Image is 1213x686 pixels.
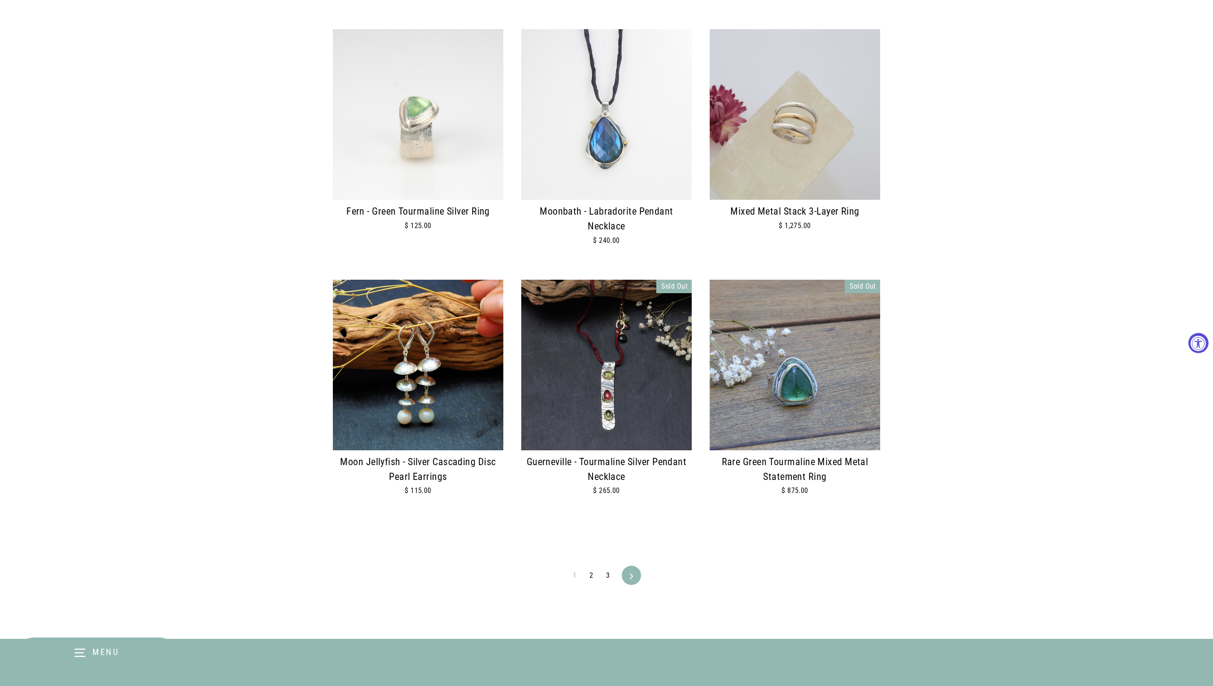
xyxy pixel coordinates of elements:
[710,280,880,512] a: Rare Green Tourmaline Mixed Metal Statement Ring main image | Breathe Autumn Rain Jewelry Rare Gr...
[521,29,692,200] img: Moonbath - Labradorite Pendant Necklace main image | Breathe Autumn Rain Jewelry
[521,455,692,484] div: Guerneville - Tourmaline Silver Pendant Necklace
[521,204,692,234] div: Moonbath - Labradorite Pendant Necklace
[710,29,880,200] img: Mixed Stack 3-Layer Mixed-Metal Ring main image | Breathe Autumn Rain Jewelry
[710,204,880,219] div: Mixed Metal Stack 3-Layer Ring
[333,204,503,219] div: Fern - Green Tourmaline Silver Ring
[781,486,808,495] span: $ 875.00
[593,236,620,245] span: $ 240.00
[601,568,615,583] a: 3
[521,29,692,262] a: Moonbath - Labradorite Pendant Necklace main image | Breathe Autumn Rain Jewelry Moonbath - Labra...
[845,280,880,293] div: Sold Out
[405,221,432,230] span: $ 125.00
[584,568,598,583] a: 2
[567,568,582,583] span: 1
[333,29,503,200] img: Fern - Green Tourmaline Silver Ring main image | Breathe Autumn Rain Jewelry
[18,638,175,668] button: Menu
[521,280,692,512] a: Guerneville - Tourmaline Silver Pendant Necklace alt image | Breathe Autumn Rain Jewelry Guernevi...
[333,455,503,484] div: Moon Jellyfish - Silver Cascading Disc Pearl Earrings
[333,29,503,247] a: Fern - Green Tourmaline Silver Ring main image | Breathe Autumn Rain Jewelry Fern - Green Tourmal...
[333,280,503,512] a: Moon Jellyfish - Silver Cascading Disc Pearl Earrings$ 115.00
[92,647,120,657] span: Menu
[656,280,692,293] div: Sold Out
[1188,333,1209,353] button: Accessibility Widget, click to open
[593,486,620,495] span: $ 265.00
[710,280,880,450] img: Rare Green Tourmaline Mixed Metal Statement Ring main image | Breathe Autumn Rain Jewelry
[405,486,432,495] span: $ 115.00
[710,455,880,484] div: Rare Green Tourmaline Mixed Metal Statement Ring
[779,221,811,230] span: $ 1,275.00
[521,280,692,450] img: Guerneville - Tourmaline Silver Pendant Necklace alt image | Breathe Autumn Rain Jewelry
[710,29,880,247] a: Mixed Stack 3-Layer Mixed-Metal Ring main image | Breathe Autumn Rain Jewelry Mixed Metal Stack 3...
